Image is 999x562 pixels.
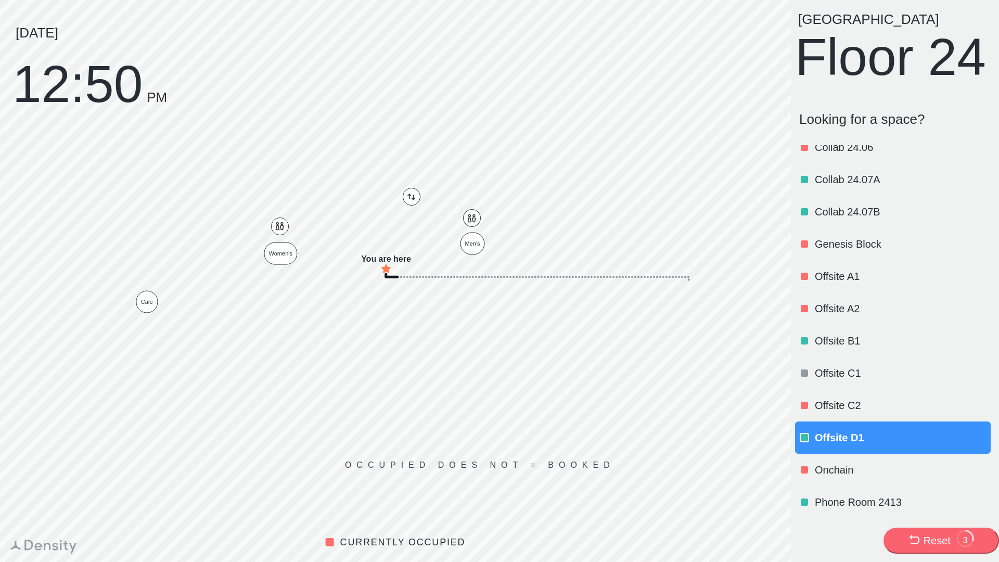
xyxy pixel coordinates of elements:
p: Collab 24.07A [815,172,989,187]
p: Looking for a space? [799,111,991,127]
p: Offsite A2 [815,301,989,316]
p: Offsite B1 [815,334,989,348]
p: Onchain [815,463,989,477]
p: Offsite C1 [815,366,989,380]
p: Offsite D1 [815,430,989,445]
button: Reset3 [883,528,999,554]
p: Phone Room 2413 [815,495,989,509]
p: Offsite C2 [815,398,989,413]
div: 3 [956,536,975,545]
div: Reset [924,533,951,548]
p: Offsite A1 [815,269,989,284]
p: Collab 24.06 [815,140,989,155]
p: Genesis Block [815,237,989,251]
p: Collab 24.07B [815,205,989,219]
